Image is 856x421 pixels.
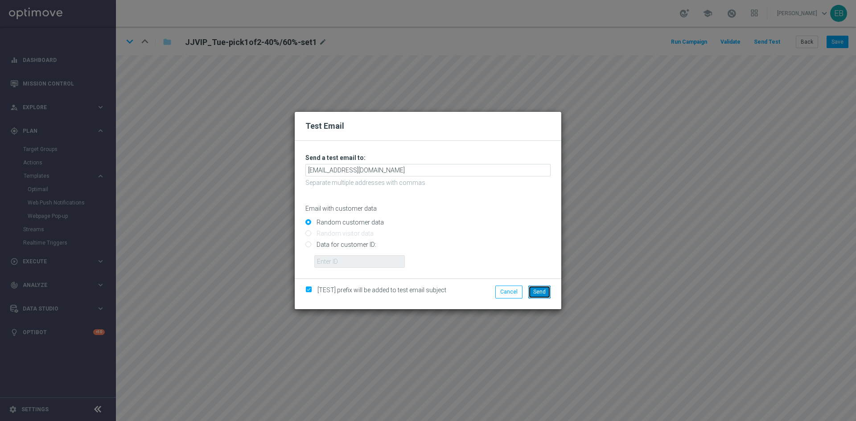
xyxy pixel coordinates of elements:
h3: Send a test email to: [305,154,551,162]
button: Send [528,286,551,298]
p: Email with customer data [305,204,551,213]
span: [TEST] prefix will be added to test email subject [317,286,446,294]
button: Cancel [495,286,523,298]
h2: Test Email [305,121,551,131]
input: Enter ID [314,255,405,268]
p: Separate multiple addresses with commas [305,179,551,187]
span: Send [533,289,546,295]
label: Random customer data [314,218,384,226]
